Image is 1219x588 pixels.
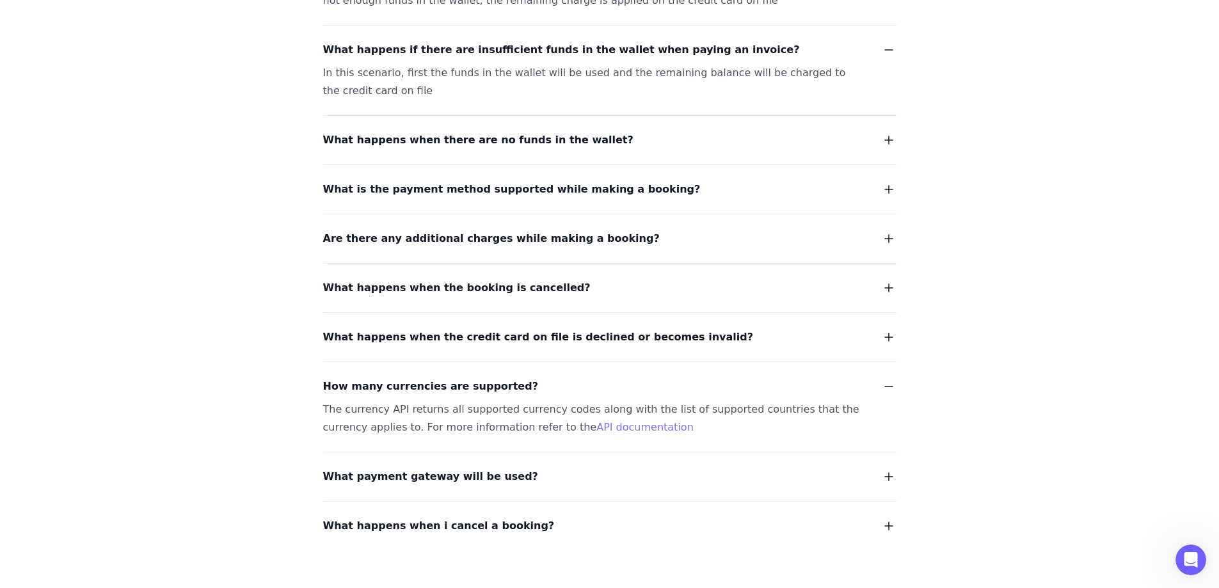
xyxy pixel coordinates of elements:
span: What happens when there are no funds in the wallet? [323,131,633,149]
button: What happens when the credit card on file is declined or becomes invalid? [323,328,896,346]
button: What happens when there are no funds in the wallet? [323,131,896,149]
button: How many currencies are supported? [323,377,896,395]
button: Are there any additional charges while making a booking? [323,230,896,248]
a: API documentation [596,421,694,433]
span: What happens when i cancel a booking? [323,517,555,535]
button: What is the payment method supported while making a booking? [323,180,896,198]
div: The currency API returns all supported currency codes along with the list of supported countries ... [323,401,866,436]
span: What happens if there are insufficient funds in the wallet when paying an invoice? [323,41,800,59]
button: What happens when the booking is cancelled? [323,279,896,297]
span: How many currencies are supported? [323,377,538,395]
iframe: Intercom live chat [1175,544,1206,575]
span: What payment gateway will be used? [323,468,538,486]
div: In this scenario, first the funds in the wallet will be used and the remaining balance will be ch... [323,64,866,100]
span: Are there any additional charges while making a booking? [323,230,660,248]
span: What is the payment method supported while making a booking? [323,180,701,198]
button: What happens when i cancel a booking? [323,517,896,535]
span: What happens when the booking is cancelled? [323,279,591,297]
span: What happens when the credit card on file is declined or becomes invalid? [323,328,753,346]
button: What payment gateway will be used? [323,468,896,486]
button: What happens if there are insufficient funds in the wallet when paying an invoice? [323,41,896,59]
